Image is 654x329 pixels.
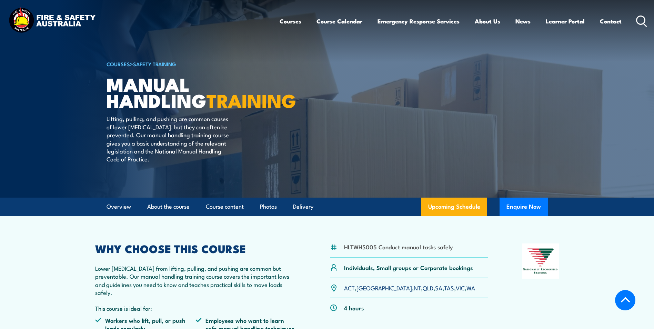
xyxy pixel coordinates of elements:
[444,283,454,292] a: TAS
[147,198,190,216] a: About the course
[344,284,475,292] p: , , , , , , ,
[133,60,176,68] a: Safety Training
[95,243,296,253] h2: WHY CHOOSE THIS COURSE
[466,283,475,292] a: WA
[280,12,301,30] a: Courses
[95,304,296,312] p: This course is ideal for:
[546,12,585,30] a: Learner Portal
[293,198,313,216] a: Delivery
[414,283,421,292] a: NT
[260,198,277,216] a: Photos
[435,283,442,292] a: SA
[475,12,500,30] a: About Us
[107,114,232,163] p: Lifting, pulling, and pushing are common causes of lower [MEDICAL_DATA], but they can often be pr...
[378,12,460,30] a: Emergency Response Services
[316,12,362,30] a: Course Calendar
[456,283,465,292] a: VIC
[344,283,355,292] a: ACT
[344,243,453,251] li: HLTWHS005 Conduct manual tasks safely
[107,60,277,68] h6: >
[107,198,131,216] a: Overview
[423,283,433,292] a: QLD
[95,264,296,297] p: Lower [MEDICAL_DATA] from lifting, pulling, and pushing are common but preventable. Our manual ha...
[522,243,559,279] img: Nationally Recognised Training logo.
[206,198,244,216] a: Course content
[600,12,622,30] a: Contact
[207,86,296,114] strong: TRAINING
[344,263,473,271] p: Individuals, Small groups or Corporate bookings
[107,60,130,68] a: COURSES
[356,283,412,292] a: [GEOGRAPHIC_DATA]
[107,76,277,108] h1: Manual Handling
[421,198,487,216] a: Upcoming Schedule
[344,304,364,312] p: 4 hours
[500,198,548,216] button: Enquire Now
[515,12,531,30] a: News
